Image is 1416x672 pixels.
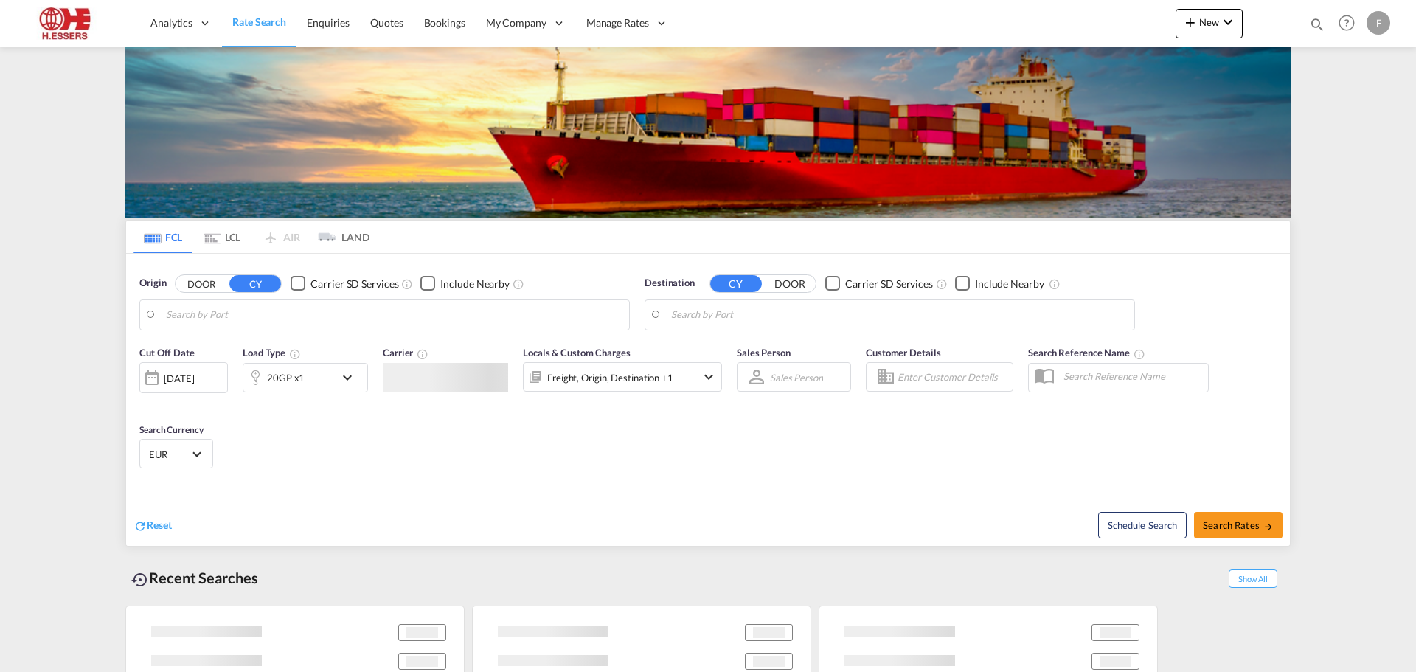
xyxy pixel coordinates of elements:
div: Carrier SD Services [845,277,933,291]
md-icon: Unchecked: Ignores neighbouring ports when fetching rates.Checked : Includes neighbouring ports w... [513,278,524,290]
md-icon: Your search will be saved by the below given name [1134,348,1145,360]
span: Rate Search [232,15,286,28]
md-icon: The selected Trucker/Carrierwill be displayed in the rate results If the rates are from another f... [417,348,428,360]
span: Cut Off Date [139,347,195,358]
input: Search by Port [671,304,1127,326]
div: [DATE] [164,372,194,385]
md-checkbox: Checkbox No Ink [825,276,933,291]
img: 690005f0ba9d11ee90968bb23dcea500.JPG [22,7,122,40]
div: Include Nearby [975,277,1044,291]
span: Analytics [150,15,192,30]
input: Enter Customer Details [898,366,1008,388]
div: Include Nearby [440,277,510,291]
div: Freight Origin Destination Factory Stuffing [547,367,673,388]
div: Origin DOOR CY Checkbox No InkUnchecked: Search for CY (Container Yard) services for all selected... [126,254,1290,546]
md-icon: icon-magnify [1309,16,1325,32]
md-icon: icon-chevron-down [700,368,718,386]
div: icon-magnify [1309,16,1325,38]
button: DOOR [764,275,816,292]
span: My Company [486,15,546,30]
button: DOOR [176,275,227,292]
md-icon: icon-information-outline [289,348,301,360]
div: Help [1334,10,1367,37]
span: Customer Details [866,347,940,358]
span: Load Type [243,347,301,358]
span: Search Reference Name [1028,347,1145,358]
span: Manage Rates [586,15,649,30]
span: Show All [1229,569,1277,588]
div: Carrier SD Services [310,277,398,291]
md-icon: Unchecked: Search for CY (Container Yard) services for all selected carriers.Checked : Search for... [936,278,948,290]
span: Help [1334,10,1359,35]
button: Note: By default Schedule search will only considerorigin ports, destination ports and cut off da... [1098,512,1187,538]
div: icon-refreshReset [133,518,172,534]
span: Destination [645,276,695,291]
div: 20GP x1icon-chevron-down [243,363,368,392]
span: Search Currency [139,424,204,435]
div: F [1367,11,1390,35]
md-icon: icon-backup-restore [131,571,149,589]
md-checkbox: Checkbox No Ink [420,276,510,291]
button: Search Ratesicon-arrow-right [1194,512,1283,538]
md-icon: Unchecked: Search for CY (Container Yard) services for all selected carriers.Checked : Search for... [401,278,413,290]
span: Bookings [424,16,465,29]
input: Search by Port [166,304,622,326]
span: EUR [149,448,190,461]
div: [DATE] [139,362,228,393]
md-icon: icon-plus 400-fg [1181,13,1199,31]
div: 20GP x1 [267,367,305,388]
span: Quotes [370,16,403,29]
md-select: Select Currency: € EUREuro [147,443,205,465]
span: New [1181,16,1237,28]
md-select: Sales Person [768,367,825,388]
div: Freight Origin Destination Factory Stuffingicon-chevron-down [523,362,722,392]
span: Origin [139,276,166,291]
span: Enquiries [307,16,350,29]
span: Carrier [383,347,428,358]
md-checkbox: Checkbox No Ink [955,276,1044,291]
md-datepicker: Select [139,392,150,412]
md-checkbox: Checkbox No Ink [291,276,398,291]
span: Locals & Custom Charges [523,347,631,358]
md-pagination-wrapper: Use the left and right arrow keys to navigate between tabs [133,221,369,253]
md-icon: icon-chevron-down [1219,13,1237,31]
md-icon: icon-chevron-down [339,369,364,387]
div: Recent Searches [125,561,264,595]
md-icon: icon-arrow-right [1263,522,1274,532]
input: Search Reference Name [1056,365,1208,387]
md-icon: Unchecked: Ignores neighbouring ports when fetching rates.Checked : Includes neighbouring ports w... [1049,278,1061,290]
span: Sales Person [737,347,791,358]
md-tab-item: FCL [133,221,192,253]
button: CY [229,275,281,292]
button: CY [710,275,762,292]
span: Search Rates [1203,519,1274,531]
span: Reset [147,519,172,531]
button: icon-plus 400-fgNewicon-chevron-down [1176,9,1243,38]
md-icon: icon-refresh [133,519,147,533]
md-tab-item: LAND [310,221,369,253]
img: LCL+%26+FCL+BACKGROUND.png [125,47,1291,218]
md-tab-item: LCL [192,221,251,253]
